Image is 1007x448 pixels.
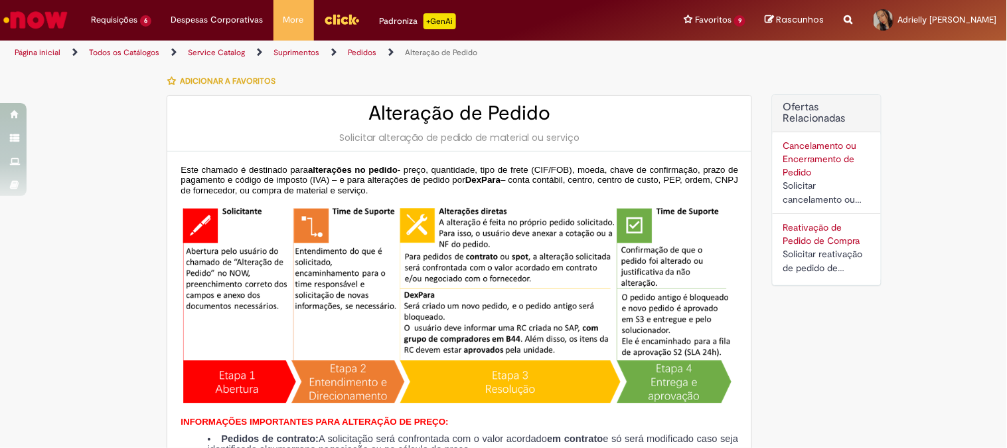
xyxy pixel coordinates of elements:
[283,13,304,27] span: More
[783,179,871,207] div: Solicitar cancelamento ou encerramento de Pedido.
[10,41,661,65] ul: Trilhas de página
[898,14,997,25] span: Adrielly [PERSON_NAME]
[783,247,871,275] div: Solicitar reativação de pedido de compra cancelado ou bloqueado.
[380,13,456,29] div: Padroniza
[221,433,319,444] strong: Pedidos de contrato:
[765,14,824,27] a: Rascunhos
[171,13,264,27] span: Despesas Corporativas
[783,140,856,178] a: Cancelamento ou Encerramento de Pedido
[772,94,882,286] div: Ofertas Relacionadas
[734,15,745,27] span: 9
[273,47,319,58] a: Suprimentos
[140,15,151,27] span: 6
[695,13,732,27] span: Favoritos
[783,221,860,247] a: Reativação de Pedido de Compra
[181,417,448,427] span: INFORMAÇÕES IMPORTANTES PARA ALTERAÇÃO DE PREÇO:
[181,175,738,195] span: – conta contábil, centro, centro de custo, PEP, ordem, CNPJ de fornecedor, ou compra de material ...
[348,47,376,58] a: Pedidos
[783,102,871,125] h2: Ofertas Relacionadas
[180,76,275,86] span: Adicionar a Favoritos
[167,67,283,95] button: Adicionar a Favoritos
[547,433,603,444] strong: em contrato
[181,165,738,185] span: - preço, quantidade, tipo de frete (CIF/FOB), moeda, chave de confirmação, prazo de pagamento e c...
[181,102,738,124] h2: Alteração de Pedido
[465,175,501,185] span: DexPara
[1,7,70,33] img: ServiceNow
[89,47,159,58] a: Todos os Catálogos
[308,165,398,175] span: alterações no pedido
[405,47,477,58] a: Alteração de Pedido
[424,13,456,29] p: +GenAi
[188,47,245,58] a: Service Catalog
[181,165,308,175] span: Este chamado é destinado para
[324,9,360,29] img: click_logo_yellow_360x200.png
[181,131,738,144] div: Solicitar alteração de pedido de material ou serviço
[15,47,60,58] a: Página inicial
[777,13,824,26] span: Rascunhos
[91,13,137,27] span: Requisições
